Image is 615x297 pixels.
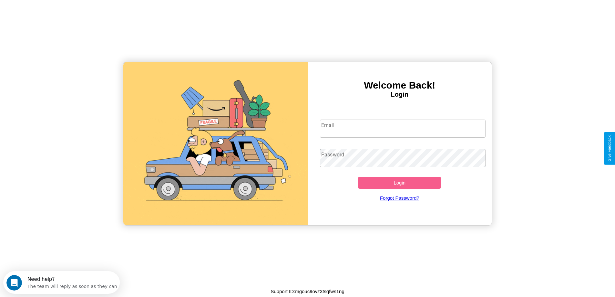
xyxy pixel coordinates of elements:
[358,177,441,189] button: Login
[308,91,492,98] h4: Login
[24,5,114,11] div: Need help?
[123,62,308,225] img: gif
[3,271,120,294] iframe: Intercom live chat discovery launcher
[317,189,482,207] a: Forgot Password?
[607,135,612,162] div: Give Feedback
[271,287,344,296] p: Support ID: mgouc9ovz3tsqfws1ng
[24,11,114,17] div: The team will reply as soon as they can
[308,80,492,91] h3: Welcome Back!
[6,275,22,291] iframe: Intercom live chat
[3,3,120,20] div: Open Intercom Messenger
